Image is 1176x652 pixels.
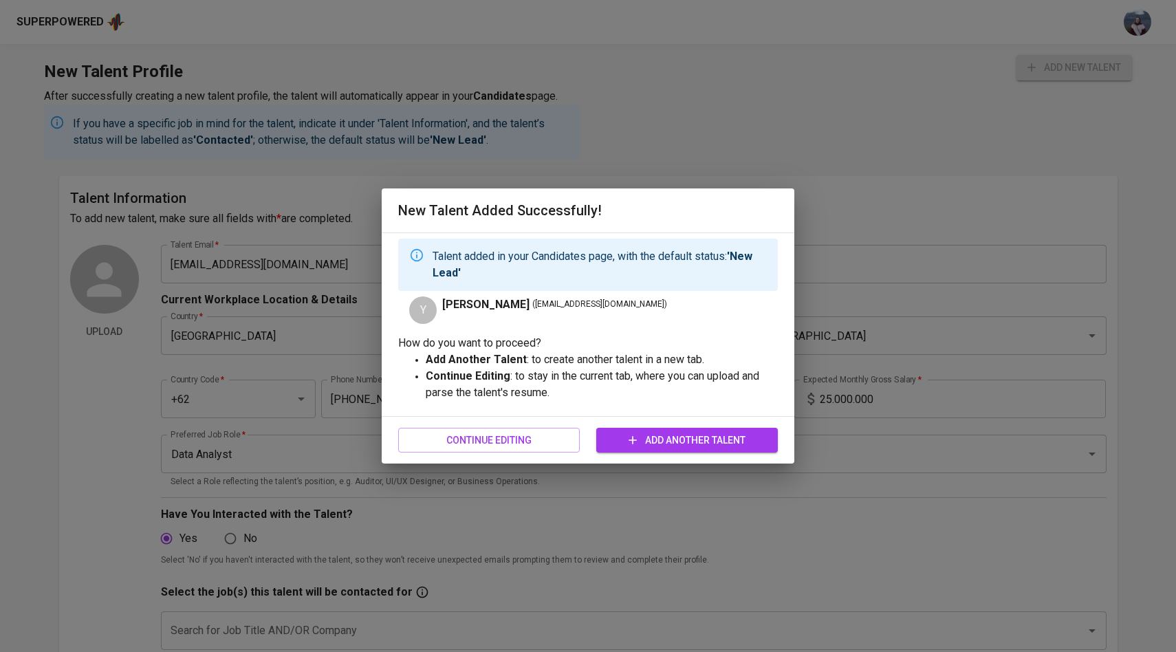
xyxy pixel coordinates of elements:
strong: Add Another Talent [426,353,527,366]
p: : to create another talent in a new tab. [426,351,778,368]
span: [PERSON_NAME] [442,296,530,313]
span: ( [EMAIL_ADDRESS][DOMAIN_NAME] ) [532,298,667,312]
p: Talent added in your Candidates page, with the default status: [433,248,767,281]
p: How do you want to proceed? [398,335,778,351]
span: Continue Editing [409,432,569,449]
span: Add Another Talent [607,432,767,449]
button: Add Another Talent [596,428,778,453]
button: Continue Editing [398,428,580,453]
p: : to stay in the current tab, where you can upload and parse the talent's resume. [426,368,778,401]
strong: 'New Lead' [433,250,752,279]
strong: Continue Editing [426,369,510,382]
h6: New Talent Added Successfully! [398,199,778,221]
div: Y [409,296,437,324]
